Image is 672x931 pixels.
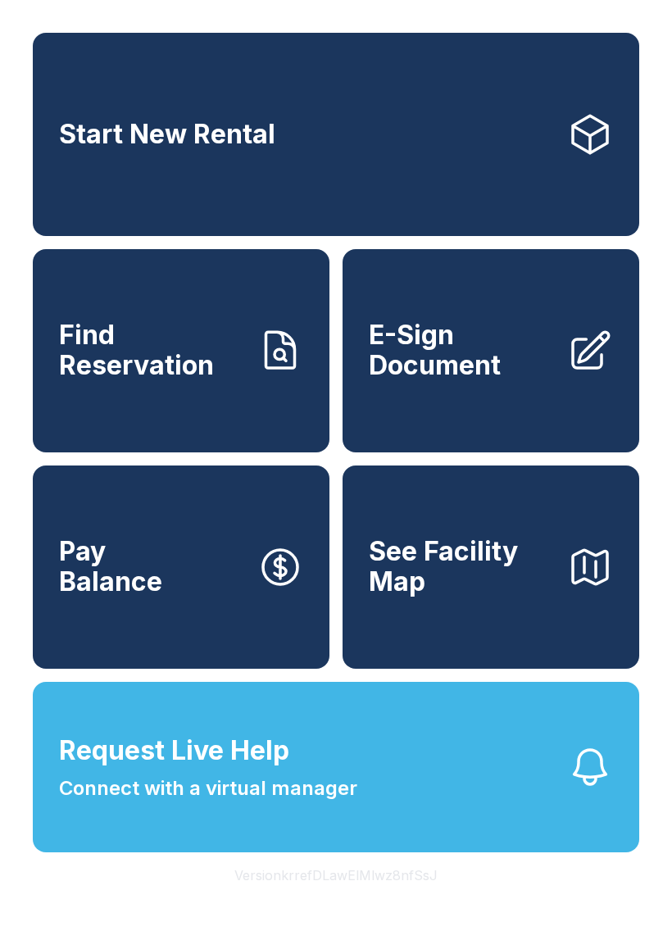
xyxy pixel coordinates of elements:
span: E-Sign Document [369,320,554,380]
span: Start New Rental [59,120,275,150]
a: Find Reservation [33,249,329,452]
button: See Facility Map [343,465,639,669]
button: Request Live HelpConnect with a virtual manager [33,682,639,852]
span: Request Live Help [59,731,289,770]
button: PayBalance [33,465,329,669]
span: Connect with a virtual manager [59,774,357,803]
button: VersionkrrefDLawElMlwz8nfSsJ [221,852,451,898]
span: See Facility Map [369,537,554,597]
a: Start New Rental [33,33,639,236]
span: Pay Balance [59,537,162,597]
span: Find Reservation [59,320,244,380]
a: E-Sign Document [343,249,639,452]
